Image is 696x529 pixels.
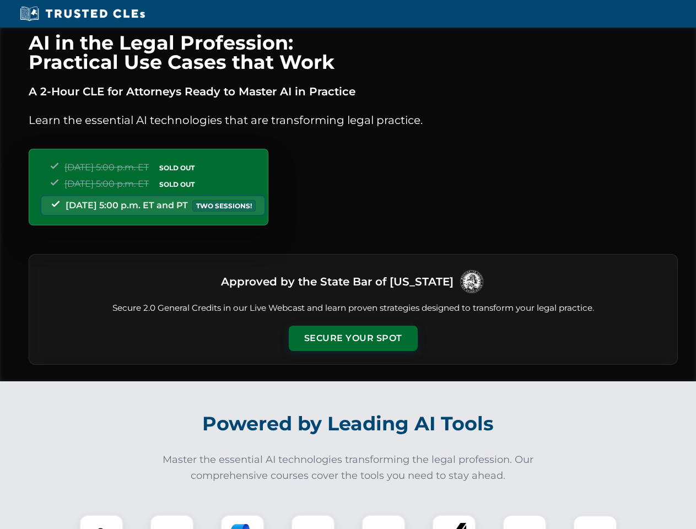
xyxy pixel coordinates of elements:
span: SOLD OUT [155,179,198,190]
img: Trusted CLEs [17,6,148,22]
span: SOLD OUT [155,162,198,174]
span: [DATE] 5:00 p.m. ET [64,162,149,172]
button: Secure Your Spot [289,326,418,351]
p: A 2-Hour CLE for Attorneys Ready to Master AI in Practice [29,83,678,100]
p: Learn the essential AI technologies that are transforming legal practice. [29,111,678,129]
p: Master the essential AI technologies transforming the legal profession. Our comprehensive courses... [155,452,541,484]
h2: Powered by Leading AI Tools [43,404,654,443]
p: Secure 2.0 General Credits in our Live Webcast and learn proven strategies designed to transform ... [42,302,664,315]
img: Logo [458,268,485,295]
h1: AI in the Legal Profession: Practical Use Cases that Work [29,33,678,72]
span: [DATE] 5:00 p.m. ET [64,179,149,189]
h3: Approved by the State Bar of [US_STATE] [221,272,454,292]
